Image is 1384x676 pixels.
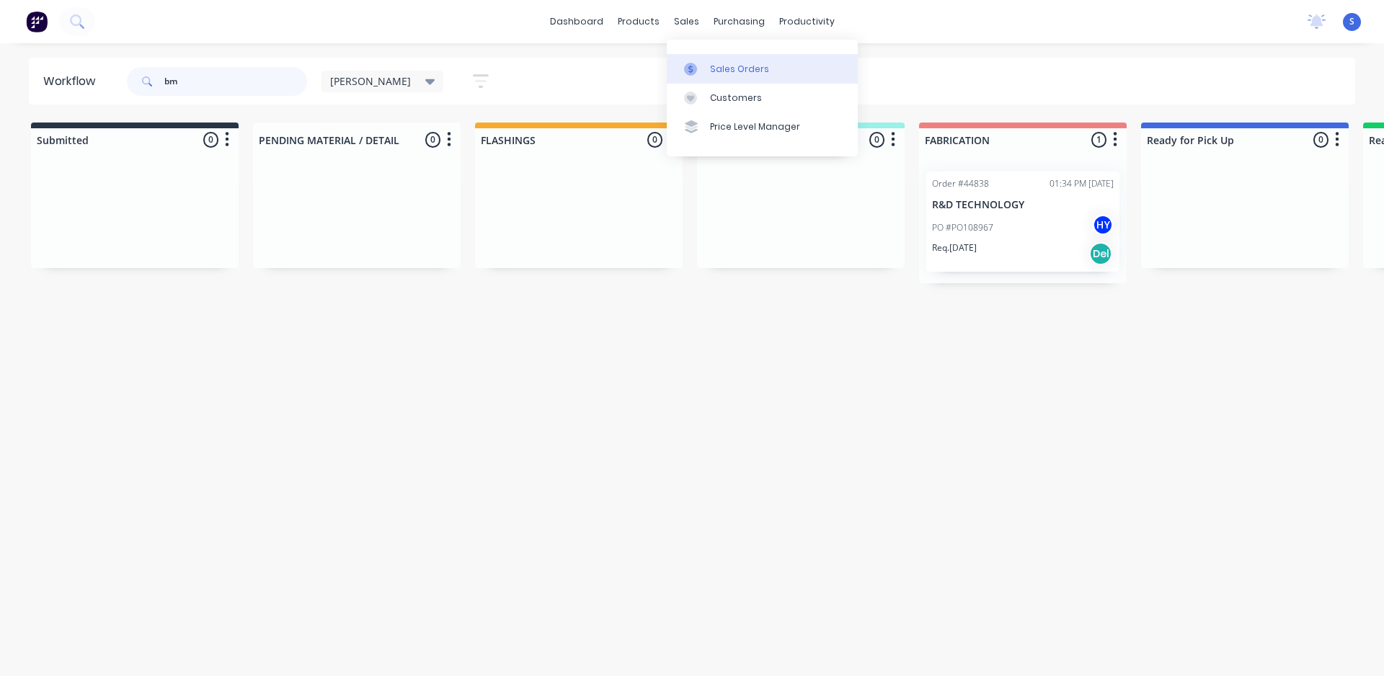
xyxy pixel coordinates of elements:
div: Customers [710,92,762,104]
input: Search for orders... [164,67,307,96]
p: PO #PO108967 [932,221,993,234]
div: Sales Orders [710,63,769,76]
span: [PERSON_NAME] [330,74,411,89]
a: dashboard [543,11,611,32]
div: 01:34 PM [DATE] [1050,177,1114,190]
div: Workflow [43,73,102,90]
a: Customers [667,84,858,112]
div: productivity [772,11,842,32]
div: Del [1089,242,1112,265]
a: Price Level Manager [667,112,858,141]
div: Order #44838 [932,177,989,190]
div: purchasing [706,11,772,32]
div: HY [1092,214,1114,236]
div: Price Level Manager [710,120,800,133]
span: S [1349,15,1354,28]
div: sales [667,11,706,32]
p: R&D TECHNOLOGY [932,199,1114,211]
img: Factory [26,11,48,32]
a: Sales Orders [667,54,858,83]
div: Order #4483801:34 PM [DATE]R&D TECHNOLOGYPO #PO108967HYReq.[DATE]Del [926,172,1119,272]
p: Req. [DATE] [932,241,977,254]
div: products [611,11,667,32]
